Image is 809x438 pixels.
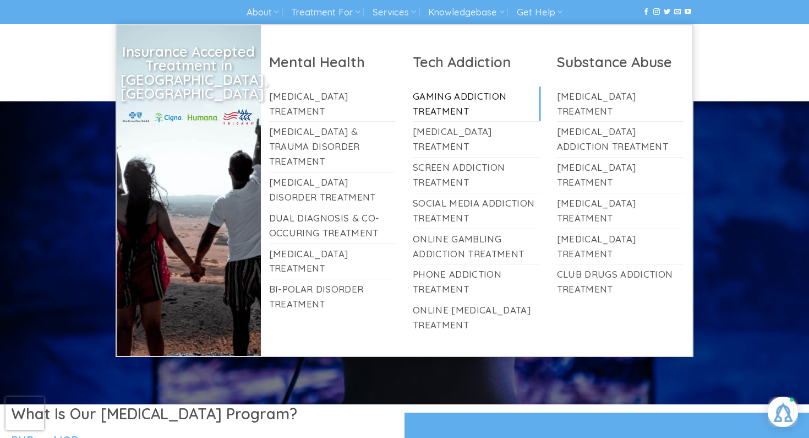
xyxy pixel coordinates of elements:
a: Services [373,2,416,23]
a: [MEDICAL_DATA] Treatment [269,244,397,279]
a: Bi-Polar Disorder Treatment [269,279,397,315]
a: [MEDICAL_DATA] & Trauma Disorder Treatment [269,122,397,172]
a: Knowledgebase [428,2,504,23]
a: [MEDICAL_DATA] Disorder Treatment [269,172,397,208]
iframe: reCAPTCHA [6,397,44,430]
a: Treatment For [291,2,360,23]
a: Follow on Instagram [653,8,660,16]
a: Online Gambling Addiction Treatment [413,229,540,264]
a: Gaming Addiction Treatment [413,86,540,122]
a: [MEDICAL_DATA] Treatment [557,193,685,229]
a: Follow on YouTube [685,8,691,16]
a: Screen Addiction Treatment [413,158,540,193]
a: Online [MEDICAL_DATA] Treatment [413,300,540,336]
a: Get Help [517,2,562,23]
a: About [247,2,279,23]
h2: Substance Abuse [557,53,685,71]
h2: Tech Addiction [413,53,540,71]
a: Club Drugs Addiction Treatment [557,264,685,300]
a: Social Media Addiction Treatment [413,193,540,229]
a: [MEDICAL_DATA] Treatment [557,229,685,264]
h2: Mental Health [269,53,397,71]
a: Follow on Facebook [643,8,649,16]
a: [MEDICAL_DATA] Treatment [269,86,397,122]
a: Phone Addiction Treatment [413,264,540,300]
a: Dual Diagnosis & Co-Occuring Treatment [269,208,397,244]
h1: What Is Our [MEDICAL_DATA] Program? [11,404,393,424]
a: Follow on Twitter [664,8,670,16]
a: [MEDICAL_DATA] Treatment [557,158,685,193]
a: [MEDICAL_DATA] Treatment [557,86,685,122]
a: [MEDICAL_DATA] Addiction Treatment [557,122,685,157]
a: [MEDICAL_DATA] Treatment [413,122,540,157]
h2: Insurance Accepted Treatment in [GEOGRAPHIC_DATA], [GEOGRAPHIC_DATA] [121,45,257,101]
a: Send us an email [674,8,681,16]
